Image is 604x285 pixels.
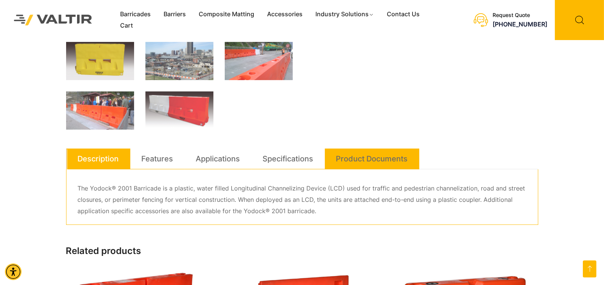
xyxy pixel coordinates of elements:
a: Barricades [114,9,157,20]
a: Product Documents [336,149,408,169]
div: Accessibility Menu [5,263,22,280]
a: Accessories [261,9,309,20]
h2: Related products [66,246,538,257]
img: A crowd gathers near orange barricades in front of an information booth, with a mountainous backd... [66,91,134,130]
a: Composite Matting [192,9,261,20]
a: Open this option [583,260,596,277]
a: Specifications [263,149,314,169]
a: Applications [196,149,240,169]
img: Two traffic barriers, one white and one orange, with a logo, designed for road safety and separat... [145,91,213,130]
a: Description [78,149,119,169]
img: A bright yellow dock bumper with a smooth surface and cutouts, designed for protecting dock areas. [66,42,134,80]
div: Request Quote [493,12,547,19]
img: Valtir Rentals [6,6,100,33]
a: Barriers [157,9,192,20]
a: call (888) 496-3625 [493,20,547,28]
a: Industry Solutions [309,9,380,20]
img: A row of orange and white barriers blocks a road, with people nearby and a green train in the bac... [225,42,293,80]
a: Contact Us [380,9,426,20]
img: A construction site with heavy machinery, surrounded by buildings and a city skyline in the backg... [145,42,213,80]
a: Features [142,149,173,169]
a: Cart [114,20,139,31]
p: The Yodock® 2001 Barricade is a plastic, water filled Longitudinal Channelizing Device (LCD) used... [78,183,527,217]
